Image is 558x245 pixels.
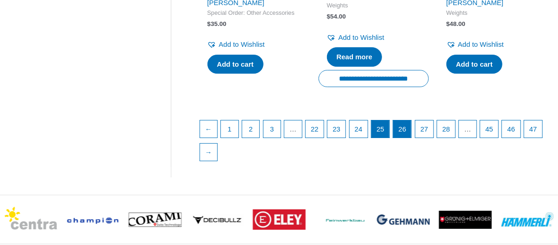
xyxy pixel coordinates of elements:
[393,120,411,138] a: Page 26
[207,9,301,17] span: Special Order: Other Accessories
[327,13,331,20] span: $
[415,120,433,138] a: Page 27
[458,40,504,48] span: Add to Wishlist
[446,9,540,17] span: Weights
[446,20,450,27] span: $
[263,120,281,138] a: Page 3
[306,120,324,138] a: Page 22
[502,120,520,138] a: Page 46
[242,120,260,138] a: Page 2
[207,20,211,27] span: $
[327,2,420,10] span: Weights
[284,120,302,138] span: …
[350,120,368,138] a: Page 24
[207,38,265,51] a: Add to Wishlist
[207,55,263,74] a: Add to cart: “Walther Pistol Case, plastic, GSP”
[327,31,384,44] a: Add to Wishlist
[199,120,549,167] nav: Product Pagination
[446,38,504,51] a: Add to Wishlist
[524,120,542,138] a: Page 47
[200,120,218,138] a: ←
[327,47,382,67] a: Read more about “Barrel Jacket Weight 100g”
[446,55,502,74] a: Add to cart: “Sliding Barrel Jacket Weight, 30 g”
[219,40,265,48] span: Add to Wishlist
[207,20,226,27] bdi: 35.00
[327,13,346,20] bdi: 54.00
[459,120,476,138] span: …
[327,120,345,138] a: Page 23
[221,120,238,138] a: Page 1
[437,120,455,138] a: Page 28
[371,120,389,138] span: Page 25
[480,120,498,138] a: Page 45
[446,20,465,27] bdi: 48.00
[200,144,218,161] a: →
[339,33,384,41] span: Add to Wishlist
[253,209,306,230] img: brand logo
